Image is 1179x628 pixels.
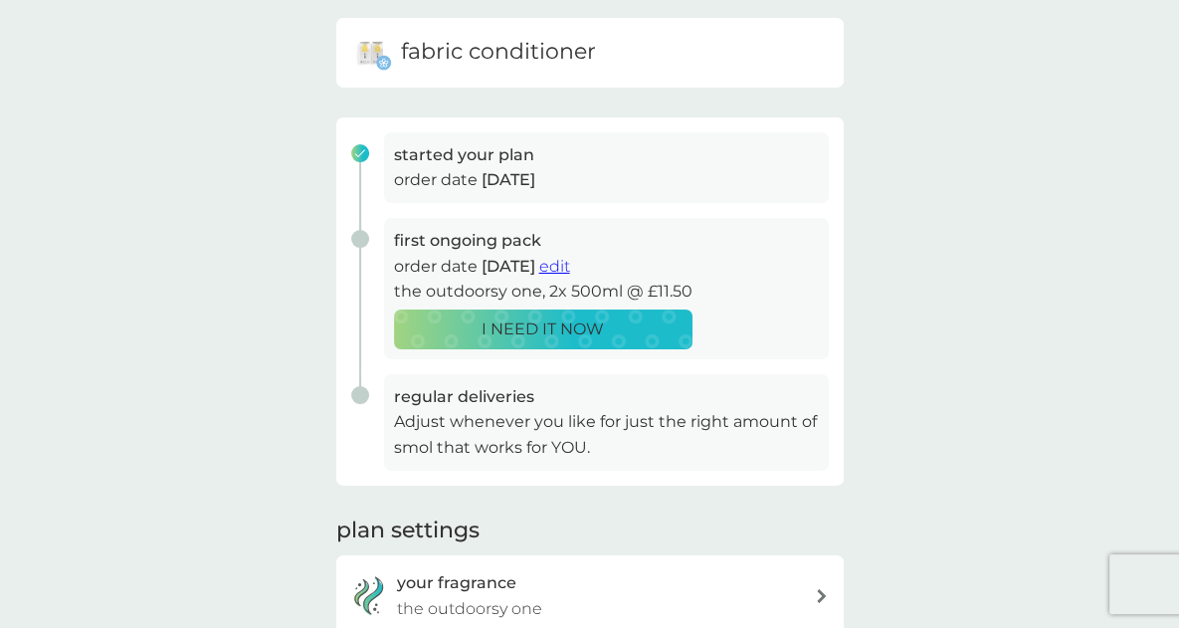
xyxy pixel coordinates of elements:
[394,228,819,254] h3: first ongoing pack
[401,37,596,68] h6: fabric conditioner
[394,254,819,280] p: order date
[397,596,542,622] p: the outdoorsy one
[539,257,570,276] span: edit
[394,310,692,349] button: I NEED IT NOW
[397,570,516,596] h3: your fragrance
[394,142,819,168] h3: started your plan
[336,516,480,546] h2: plan settings
[394,409,819,460] p: Adjust whenever you like for just the right amount of smol that works for YOU.
[351,33,391,73] img: fabric conditioner
[482,170,535,189] span: [DATE]
[394,279,819,305] p: the outdoorsy one, 2x 500ml @ £11.50
[482,316,604,342] p: I NEED IT NOW
[482,257,535,276] span: [DATE]
[394,167,819,193] p: order date
[394,384,819,410] h3: regular deliveries
[539,254,570,280] button: edit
